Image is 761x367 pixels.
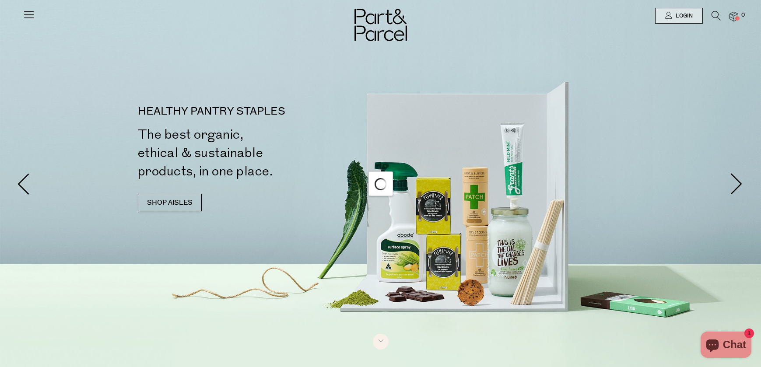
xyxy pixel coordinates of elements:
[673,12,693,20] span: Login
[354,9,407,41] img: Part&Parcel
[138,126,384,181] h2: The best organic, ethical & sustainable products, in one place.
[138,106,384,117] p: HEALTHY PANTRY STAPLES
[698,332,754,360] inbox-online-store-chat: Shopify online store chat
[655,8,703,24] a: Login
[138,194,202,211] a: SHOP AISLES
[729,12,738,21] a: 0
[739,11,747,19] span: 0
